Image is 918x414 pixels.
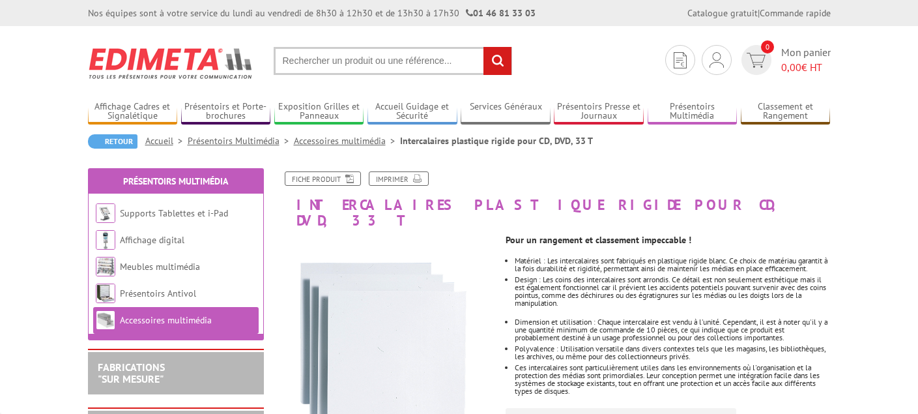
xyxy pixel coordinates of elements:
[674,52,687,68] img: devis rapide
[274,101,364,123] a: Exposition Grilles et Panneaux
[120,234,184,246] a: Affichage digital
[120,314,212,326] a: Accessoires multimédia
[181,101,271,123] a: Présentoirs et Porte-brochures
[781,60,831,75] span: € HT
[781,45,831,75] span: Mon panier
[120,288,196,299] a: Présentoirs Antivol
[710,52,724,68] img: devis rapide
[400,134,593,147] li: Intercalaires plastique rigide pour CD, DVD, 33 T
[738,45,831,75] a: devis rapide 0 Mon panier 0,00€ HT
[687,7,758,19] a: Catalogue gratuit
[145,135,188,147] a: Accueil
[466,7,536,19] strong: 01 46 81 33 03
[285,171,361,186] a: Fiche produit
[554,101,644,123] a: Présentoirs Presse et Journaux
[96,284,115,303] img: Présentoirs Antivol
[96,230,115,250] img: Affichage digital
[294,135,400,147] a: Accessoires multimédia
[515,364,830,395] li: Ces intercalaires sont particulièrement utiles dans les environnements où l'organisation et la pr...
[188,135,294,147] a: Présentoirs Multimédia
[506,234,691,246] strong: Pour un rangement et classement impeccable !
[781,61,801,74] span: 0,00
[369,171,429,186] a: Imprimer
[515,257,830,273] li: Matériel : Les intercalaires sont fabriqués en plastique rigide blanc. Ce choix de matériau garan...
[761,40,774,53] span: 0
[274,47,512,75] input: Rechercher un produit ou une référence...
[88,134,137,149] a: Retour
[98,361,165,385] a: FABRICATIONS"Sur Mesure"
[88,39,254,87] img: Edimeta
[515,345,830,361] li: Polyvalence : Utilisation versatile dans divers contextes tels que les magasins, les bibliothèque...
[120,261,200,273] a: Meubles multimédia
[741,101,831,123] a: Classement et Rangement
[515,318,830,342] li: Dimension et utilisation : Chaque intercalaire est vendu à l'unité. Cependant, il est à noter qu'...
[96,310,115,330] img: Accessoires multimédia
[760,7,831,19] a: Commande rapide
[123,175,228,187] a: Présentoirs Multimédia
[747,53,766,68] img: devis rapide
[120,207,228,219] a: Supports Tablettes et i-Pad
[461,101,551,123] a: Services Généraux
[88,101,178,123] a: Affichage Cadres et Signalétique
[648,101,738,123] a: Présentoirs Multimédia
[483,47,511,75] input: rechercher
[367,101,457,123] a: Accueil Guidage et Sécurité
[88,7,536,20] div: Nos équipes sont à votre service du lundi au vendredi de 8h30 à 12h30 et de 13h30 à 17h30
[267,171,840,228] h1: Intercalaires plastique rigide pour CD, DVD, 33 T
[96,257,115,276] img: Meubles multimédia
[515,276,830,307] div: Design : Les coins des intercalaires sont arrondis. Ce détail est non seulement esthétique mais i...
[687,7,831,20] div: |
[96,203,115,223] img: Supports Tablettes et i-Pad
